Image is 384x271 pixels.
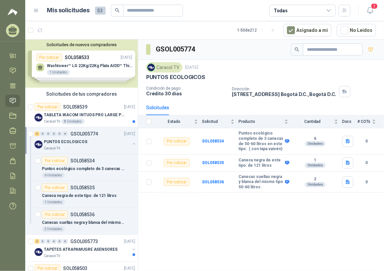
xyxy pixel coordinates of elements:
[25,154,138,181] a: Por cotizarSOL058534Puntos ecológico completo de 3 canecas de 50-60 litros en este tipo: ( con ta...
[305,141,326,146] div: Unidades
[364,5,376,17] button: 2
[42,226,65,232] div: 2 Unidades
[42,200,65,205] div: 1 Unidades
[357,179,376,185] b: 0
[42,184,68,192] div: Por cotizar
[42,157,68,165] div: Por cotizar
[239,158,283,168] b: Caneca negra de este tipo: de 121 litros
[295,47,299,52] span: search
[25,100,138,127] a: Por cotizarSOL058539[DATE] Company LogoTABLETA WACOM INTUOS PRO LARGE PTK870K0ACaracol TV8 Unidades
[185,64,198,71] p: [DATE]
[357,138,376,144] b: 0
[61,119,84,124] div: 8 Unidades
[239,119,283,124] span: Producto
[63,239,68,244] div: 0
[202,160,224,165] a: SOL058535
[239,131,283,151] b: Puntos ecológico completo de 3 canecas de 50-60 litros en este tipo: ( con tapa vaivén)
[42,166,125,172] p: Puntos ecológico completo de 3 canecas de 50-60 litros en este tipo: ( con tapa vaivén)
[305,163,326,168] div: Unidades
[146,91,227,96] p: Crédito 30 días
[164,137,190,145] div: Por cotizar
[357,119,371,124] span: # COTs
[274,7,288,14] div: Todas
[155,115,202,128] th: Estado
[42,211,68,219] div: Por cotizar
[35,237,137,259] a: 2 0 0 0 0 0 GSOL005773[DATE] Company LogoTAPETES ATRAPAMUGRE ASENSORESCaracol TV
[35,132,40,136] div: 3
[35,248,43,256] img: Company Logo
[202,119,229,124] span: Solicitud
[70,239,98,244] p: GSOL005773
[371,3,378,9] span: 2
[42,173,65,178] div: 6 Unidades
[292,158,338,163] b: 1
[63,266,87,271] p: SOL058503
[35,114,43,122] img: Company Logo
[44,146,60,151] p: Caracol TV
[147,64,155,71] img: Company Logo
[357,115,384,128] th: # COTs
[124,238,135,245] p: [DATE]
[146,104,169,111] div: Solicitudes
[155,119,193,124] span: Estado
[292,119,333,124] span: Cantidad
[202,115,239,128] th: Solicitud
[124,104,135,110] p: [DATE]
[42,220,125,226] p: Canecas sueltas negra y blanca del mismo tipo 50-60 litros.
[357,160,376,166] b: 0
[95,7,106,15] span: 53
[292,115,342,128] th: Cantidad
[164,178,190,186] div: Por cotizar
[232,87,336,91] p: Dirección
[70,212,95,217] p: SOL058536
[35,140,43,148] img: Company Logo
[292,177,338,182] b: 2
[25,40,138,88] div: Solicitudes de nuevos compradoresPor cotizarSOL058533[DATE] Washtower™ LG 22Kg/22Kg Plata AIDD™ T...
[44,246,118,253] p: TAPETES ATRAPAMUGRE ASENSORES
[156,44,196,54] h3: GSOL005774
[44,139,87,145] p: PUNTOS ECOLOGICOS
[146,62,182,72] div: Caracol TV
[46,239,51,244] div: 0
[237,25,278,36] div: 1 - 50 de 212
[51,239,56,244] div: 0
[342,115,357,128] th: Docs
[25,88,138,100] div: Solicitudes de tus compradores
[8,8,18,16] img: Logo peakr
[124,131,135,137] p: [DATE]
[305,182,326,187] div: Unidades
[63,132,68,136] div: 0
[146,74,205,81] p: PUNTOS ECOLOGICOS
[292,136,338,141] b: 6
[47,6,90,15] h1: Mis solicitudes
[46,132,51,136] div: 0
[202,139,224,143] a: SOL058534
[42,193,117,199] p: Caneca negra de este tipo: de 121 litros
[44,112,127,118] p: TABLETA WACOM INTUOS PRO LARGE PTK870K0A
[70,158,95,163] p: SOL058534
[164,159,190,167] div: Por cotizar
[239,115,292,128] th: Producto
[283,24,332,37] button: Asignado a mi
[70,132,98,136] p: GSOL005774
[202,180,224,184] a: SOL058536
[115,8,120,13] span: search
[232,91,336,97] p: [STREET_ADDRESS] Bogotá D.C. , Bogotá D.C.
[70,185,95,190] p: SOL058535
[44,253,60,259] p: Caracol TV
[63,105,87,109] p: SOL058539
[25,181,138,208] a: Por cotizarSOL058535Caneca negra de este tipo: de 121 litros1 Unidades
[35,239,40,244] div: 2
[51,132,56,136] div: 0
[57,132,62,136] div: 0
[40,132,45,136] div: 0
[28,42,135,47] button: Solicitudes de nuevos compradores
[57,239,62,244] div: 0
[337,24,376,37] button: No Leídos
[40,239,45,244] div: 0
[239,174,283,190] b: Canecas sueltas negra y blanca del mismo tipo 50-60 litros.
[35,130,137,151] a: 3 0 0 0 0 0 GSOL005774[DATE] Company LogoPUNTOS ECOLOGICOSCaracol TV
